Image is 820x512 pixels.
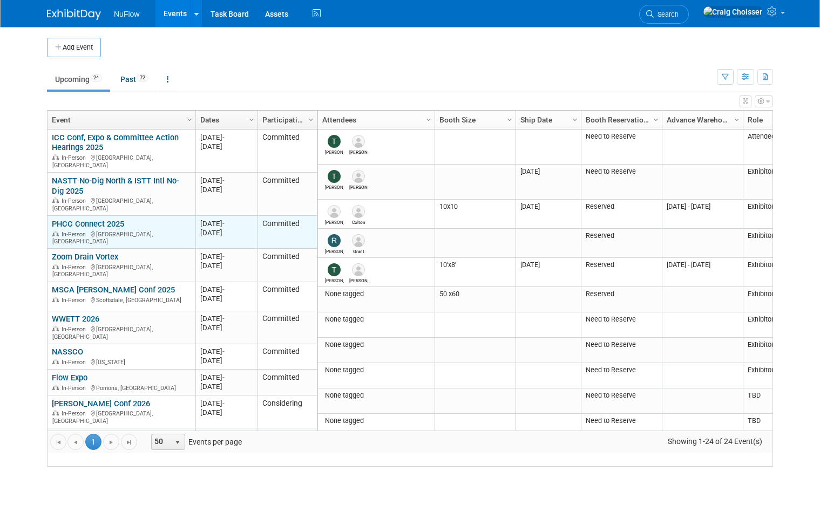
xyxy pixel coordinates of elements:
[743,165,806,200] td: Exhibitor (only)
[62,326,89,333] span: In-Person
[52,231,59,236] img: In-Person Event
[112,69,157,90] a: Past72
[52,347,83,357] a: NASSCO
[200,142,253,151] div: [DATE]
[325,247,344,254] div: Ryan Klachko
[586,111,655,129] a: Booth Reservation Status
[71,438,80,447] span: Go to the previous page
[257,129,317,173] td: Committed
[349,218,368,225] div: Colton McKeithen
[322,315,431,324] div: None tagged
[662,200,743,229] td: [DATE] - [DATE]
[54,438,63,447] span: Go to the first page
[571,115,579,124] span: Column Settings
[200,252,253,261] div: [DATE]
[743,229,806,258] td: Exhibitor/Speaker/Sponsor
[435,287,516,312] td: 50 x60
[222,220,225,228] span: -
[62,297,89,304] span: In-Person
[52,359,59,364] img: In-Person Event
[62,154,89,161] span: In-Person
[743,287,806,312] td: Exhibitor/Sponsor
[325,148,344,155] div: Tom Bowman
[52,326,59,331] img: In-Person Event
[52,410,59,415] img: In-Person Event
[581,312,662,338] td: Need to Reserve
[52,197,59,203] img: In-Person Event
[650,111,662,127] a: Column Settings
[50,434,66,450] a: Go to the first page
[47,38,101,57] button: Add Event
[52,383,191,392] div: Pomona, [GEOGRAPHIC_DATA]
[581,388,662,414] td: Need to Reserve
[200,382,253,391] div: [DATE]
[349,276,368,283] div: Chris Cheek
[352,135,365,148] img: Chris Cheek
[349,183,368,190] div: Evan Stark
[173,438,182,447] span: select
[748,111,799,129] a: Role
[743,338,806,363] td: Exhibitor (only)
[662,258,743,287] td: [DATE] - [DATE]
[435,200,516,229] td: 10x10
[328,205,341,218] img: Mike Douglass
[47,69,110,90] a: Upcoming24
[257,249,317,282] td: Committed
[581,258,662,287] td: Reserved
[352,170,365,183] img: Evan Stark
[328,135,341,148] img: Tom Bowman
[307,115,315,124] span: Column Settings
[328,263,341,276] img: Tom Bowman
[652,115,660,124] span: Column Settings
[200,356,253,365] div: [DATE]
[257,216,317,249] td: Committed
[504,111,516,127] a: Column Settings
[137,74,148,82] span: 72
[62,197,89,204] span: In-Person
[200,314,253,323] div: [DATE]
[352,205,365,218] img: Colton McKeithen
[516,258,581,287] td: [DATE]
[222,373,225,381] span: -
[103,434,119,450] a: Go to the next page
[322,391,431,400] div: None tagged
[743,129,806,165] td: Attendee (only)
[200,294,253,303] div: [DATE]
[200,228,253,237] div: [DATE]
[222,399,225,407] span: -
[654,10,679,18] span: Search
[247,115,256,124] span: Column Settings
[658,434,772,449] span: Showing 1-24 of 24 Event(s)
[138,434,253,450] span: Events per page
[52,324,191,340] div: [GEOGRAPHIC_DATA], [GEOGRAPHIC_DATA]
[52,229,191,245] div: [GEOGRAPHIC_DATA], [GEOGRAPHIC_DATA]
[570,111,581,127] a: Column Settings
[246,111,258,127] a: Column Settings
[743,388,806,414] td: TBD
[200,373,253,382] div: [DATE]
[424,115,433,124] span: Column Settings
[200,285,253,294] div: [DATE]
[325,218,344,225] div: Mike Douglass
[435,258,516,287] td: 10'x8'
[581,129,662,165] td: Need to Reserve
[743,258,806,287] td: Exhibitor (only)
[200,399,253,408] div: [DATE]
[222,252,225,261] span: -
[667,111,736,129] a: Advance Warehouse Dates
[349,148,368,155] div: Chris Cheek
[743,363,806,388] td: Exhibitor/Speaker/Sponsor
[52,111,188,129] a: Event
[322,340,431,349] div: None tagged
[52,399,150,408] a: [PERSON_NAME] Conf 2026
[184,111,196,127] a: Column Settings
[52,385,59,390] img: In-Person Event
[328,170,341,183] img: Tom Bowman
[639,5,689,24] a: Search
[52,373,87,383] a: Flow Expo
[520,111,574,129] a: Ship Date
[743,414,806,439] td: TBD
[257,344,317,370] td: Committed
[222,347,225,356] span: -
[222,285,225,293] span: -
